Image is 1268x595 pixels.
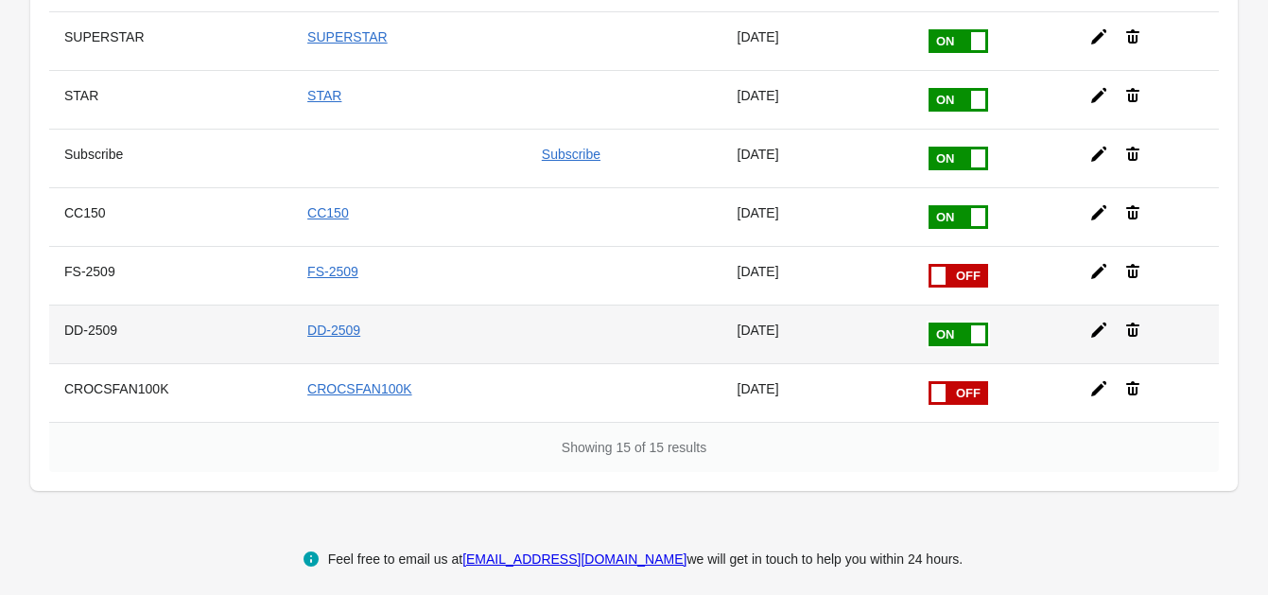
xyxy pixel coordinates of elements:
[307,29,388,44] a: SUPERSTAR
[462,551,686,567] a: [EMAIL_ADDRESS][DOMAIN_NAME]
[722,187,912,246] td: [DATE]
[722,246,912,305] td: [DATE]
[307,323,360,338] a: DD-2509
[722,70,912,129] td: [DATE]
[307,205,349,220] a: CC150
[542,147,600,162] a: Subscribe
[49,187,292,246] th: CC150
[49,129,292,187] th: Subscribe
[49,422,1219,472] div: Showing 15 of 15 results
[328,548,964,570] div: Feel free to email us at we will get in touch to help you within 24 hours.
[49,70,292,129] th: STAR
[49,305,292,363] th: DD-2509
[49,363,292,422] th: CROCSFAN100K
[307,264,358,279] a: FS-2509
[722,129,912,187] td: [DATE]
[722,305,912,363] td: [DATE]
[307,381,411,396] a: CROCSFAN100K
[722,363,912,422] td: [DATE]
[49,246,292,305] th: FS-2509
[722,11,912,70] td: [DATE]
[49,11,292,70] th: SUPERSTAR
[307,88,341,103] a: STAR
